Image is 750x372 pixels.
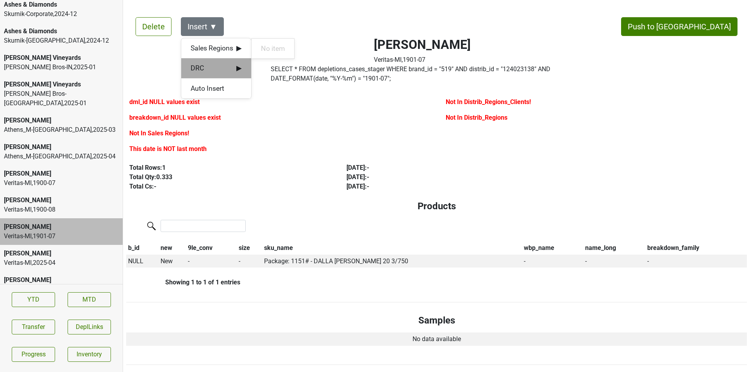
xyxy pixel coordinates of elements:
div: Showing 1 to 1 of 1 entries [126,279,240,286]
div: [PERSON_NAME] Vineyards [4,53,119,63]
div: Total Qty: 0.333 [129,173,329,182]
div: Veritas-MI , 1900 - 08 [4,205,119,214]
label: Click to copy query [271,65,575,83]
button: Transfer [12,320,55,334]
td: No data available [126,332,747,346]
label: breakdown_id NULL values exist [129,113,221,122]
a: YTD [12,292,55,307]
th: sku_name: activate to sort column ascending [262,241,522,255]
span: ▶ [236,63,242,73]
div: Athens_M-[GEOGRAPHIC_DATA] , 2025 - 03 [4,125,119,135]
button: Delete [136,17,171,36]
td: - [237,255,262,268]
td: New [159,255,186,268]
label: Not In Distrib_Regions_Clients! [446,97,531,107]
h4: Products [132,201,741,212]
button: DeplLinks [68,320,111,334]
div: [PERSON_NAME] [4,249,119,258]
div: [PERSON_NAME] [4,222,119,232]
div: [PERSON_NAME] [4,142,119,152]
div: Veritas-MI , 1901 - 07 [4,232,119,241]
span: DRC [191,63,242,73]
div: [PERSON_NAME] [4,275,119,285]
span: ▶ [236,43,242,53]
div: Veritas-MI , 1900 - 07 [4,178,119,188]
h2: [PERSON_NAME] [374,37,471,52]
div: Auto Insert [181,79,251,99]
a: MTD [68,292,111,307]
span: Sales Regions [191,43,242,53]
div: Athens_M-[GEOGRAPHIC_DATA] , 2025 - 04 [4,152,119,161]
div: [PERSON_NAME] Bros-[GEOGRAPHIC_DATA] , 2025 - 01 [4,89,119,108]
a: Inventory [68,347,111,362]
div: Ashes & Diamonds [4,27,119,36]
div: Veritas-MI , 1901 - 07 [374,55,471,65]
span: NULL [128,257,143,265]
div: No item [252,39,294,59]
label: dml_id NULL values exist [129,97,200,107]
label: Not In Distrib_Regions [446,113,507,122]
th: wbp_name: activate to sort column ascending [522,241,583,255]
div: Veritas-MI , 2025 - 04 [4,258,119,268]
div: [DATE] : - [346,182,546,191]
div: Skurnik-Corporate , 2024 - 12 [4,9,119,19]
div: [PERSON_NAME] Bros-IN , 2025 - 01 [4,63,119,72]
td: - [186,255,237,268]
th: new: activate to sort column ascending [159,241,186,255]
button: Insert ▼ [181,17,224,36]
th: name_long: activate to sort column ascending [583,241,645,255]
label: Not In Sales Regions! [129,129,189,138]
label: This date is NOT last month [129,144,207,154]
a: Progress [12,347,55,362]
div: [DATE] : - [346,173,546,182]
div: [PERSON_NAME] [4,196,119,205]
div: Total Cs: - [129,182,329,191]
div: [PERSON_NAME] [4,116,119,125]
th: size: activate to sort column ascending [237,241,262,255]
td: - [645,255,747,268]
div: [PERSON_NAME] [4,169,119,178]
th: 9le_conv: activate to sort column ascending [186,241,237,255]
td: Package: 1151# - DALLA [PERSON_NAME] 20 3/750 [262,255,522,268]
div: Skurnik-[GEOGRAPHIC_DATA] , 2024 - 12 [4,36,119,45]
div: [PERSON_NAME] Vineyards [4,80,119,89]
h4: Samples [132,315,741,326]
button: Push to [GEOGRAPHIC_DATA] [621,17,737,36]
div: [DATE] : - [346,163,546,173]
td: - [583,255,645,268]
div: Total Rows: 1 [129,163,329,173]
th: b_id: activate to sort column descending [126,241,159,255]
th: breakdown_family: activate to sort column ascending [645,241,747,255]
td: - [522,255,583,268]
